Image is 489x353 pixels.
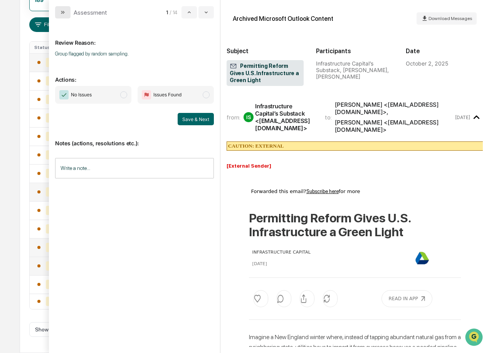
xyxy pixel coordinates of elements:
[429,16,472,21] span: Download Messages
[55,67,214,83] p: Actions:
[316,60,393,80] div: Infrastructure Capital’s Substack, [PERSON_NAME], [PERSON_NAME]
[325,114,332,121] span: to:
[29,17,63,32] button: Filters
[227,47,304,55] h2: Subject
[406,60,448,67] div: October 2, 2025
[153,91,181,99] span: Issues Found
[255,103,316,132] div: Infrastructure Capital’s Substack <[EMAIL_ADDRESS][DOMAIN_NAME]>
[166,9,168,15] span: 1
[56,98,62,104] div: 🗄️
[77,131,93,136] span: Pylon
[15,112,49,119] span: Data Lookup
[335,101,454,116] div: [PERSON_NAME] <[EMAIL_ADDRESS][DOMAIN_NAME]> ,
[5,94,53,108] a: 🖐️Preclearance
[227,163,271,169] strong: [External Sender]
[233,15,333,22] div: Archived Microsoft Outlook Content
[335,119,454,133] div: [PERSON_NAME] <[EMAIL_ADDRESS][DOMAIN_NAME]>
[244,112,254,122] div: IS
[55,30,214,46] p: Review Reason:
[455,114,470,120] time: Thursday, October 2, 2025 at 12:29:26 PM
[249,211,411,239] a: Permitting Reform Gives U.S. Infrastructure a Green Light
[71,91,92,99] span: No Issues
[227,114,240,121] span: from:
[389,296,418,301] span: READ IN APP
[8,16,140,29] p: How can we help?
[178,113,214,125] button: Save & Next
[464,328,485,348] iframe: Open customer support
[228,143,284,149] span: CAUTION: EXTERNAL
[252,261,267,266] time: [DATE]
[55,51,214,57] p: Group flagged by random sampling.
[59,90,69,99] img: Checkmark
[131,61,140,71] button: Start new chat
[54,130,93,136] a: Powered byPylon
[53,94,99,108] a: 🗄️Attestations
[252,250,311,255] a: Infrastructure Capital
[230,62,301,84] span: Permitting Reform Gives U.S. Infrastructure a Green Light
[8,113,14,119] div: 🔎
[8,59,22,73] img: 1746055101610-c473b297-6a78-478c-a979-82029cc54cd1
[74,9,107,16] div: Assessment
[417,12,477,25] button: Download Messages
[5,109,52,123] a: 🔎Data Lookup
[55,131,214,146] p: Notes (actions, resolutions etc.):
[142,90,151,99] img: Flag
[249,211,461,320] div: Post header
[64,97,96,105] span: Attestations
[15,97,50,105] span: Preclearance
[8,98,14,104] div: 🖐️
[406,47,483,55] h2: Date
[30,42,65,53] th: Status
[414,250,430,266] img: https%3A%2F%2Fsubstack-post-media.s3.amazonaws.com%2Fpublic%2Fimages%2Fa6c35ef1-04b2-4862-a5c4-6d...
[316,47,393,55] h2: Participants
[26,59,126,67] div: Start new chat
[381,290,432,307] a: READ IN APP
[170,9,180,15] span: / 14
[306,188,339,194] a: Subscribe here
[26,67,97,73] div: We're available if you need us!
[251,188,360,194] span: Forwarded this email? for more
